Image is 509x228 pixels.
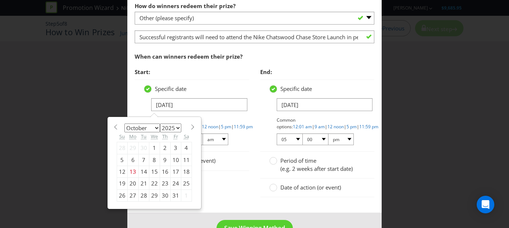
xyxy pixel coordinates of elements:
[117,154,127,166] div: 5
[170,166,181,178] div: 17
[277,98,373,111] input: DD/MM/YY
[141,133,146,140] abbr: Tuesday
[160,190,170,201] div: 30
[315,124,325,130] a: 9 am
[138,190,149,201] div: 28
[149,142,160,154] div: 1
[117,166,127,178] div: 12
[293,124,312,130] a: 12:01 am
[151,98,247,111] input: DD/MM/YY
[280,184,341,191] span: Date of action (or event)
[346,124,357,130] a: 5 pm
[357,124,359,130] span: |
[312,124,315,130] span: |
[117,178,127,190] div: 19
[135,30,375,43] input: Other
[280,85,312,92] span: Specific date
[129,133,137,140] abbr: Monday
[127,190,138,201] div: 27
[160,178,170,190] div: 23
[184,133,189,140] abbr: Saturday
[181,166,192,178] div: 18
[181,142,192,154] div: 4
[138,178,149,190] div: 21
[160,142,170,154] div: 2
[135,2,236,10] span: How do winners redeem their prize?
[160,154,170,166] div: 9
[160,166,170,178] div: 16
[202,124,218,130] a: 12 noon
[170,154,181,166] div: 10
[174,133,178,140] abbr: Friday
[344,124,346,130] span: |
[149,190,160,201] div: 29
[138,142,149,154] div: 30
[138,154,149,166] div: 7
[151,133,158,140] abbr: Wednesday
[117,142,127,154] div: 28
[127,178,138,190] div: 20
[218,124,221,130] span: |
[127,142,138,154] div: 29
[477,196,494,213] div: Open Intercom Messenger
[234,124,253,130] a: 11:59 pm
[327,124,344,130] a: 12 noon
[181,154,192,166] div: 11
[170,190,181,201] div: 31
[149,166,160,178] div: 15
[149,178,160,190] div: 22
[260,68,272,76] span: End:
[221,124,231,130] a: 5 pm
[117,190,127,201] div: 26
[277,117,295,129] span: Common options:
[135,68,150,76] span: Start:
[181,178,192,190] div: 25
[181,190,192,201] div: 1
[138,166,149,178] div: 14
[170,178,181,190] div: 24
[162,133,168,140] abbr: Thursday
[325,124,327,130] span: |
[135,53,243,60] span: When can winners redeem their prize?
[127,166,138,178] div: 13
[359,124,378,130] a: 11:59 pm
[280,165,353,172] span: (e.g. 2 weeks after start date)
[170,142,181,154] div: 3
[155,85,186,92] span: Specific date
[119,133,125,140] abbr: Sunday
[231,124,234,130] span: |
[149,154,160,166] div: 8
[280,157,316,164] span: Period of time
[127,154,138,166] div: 6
